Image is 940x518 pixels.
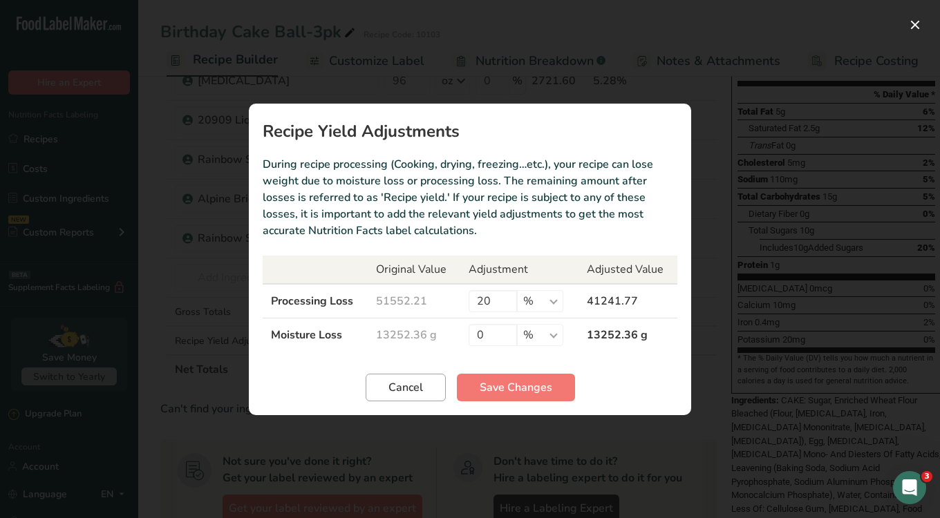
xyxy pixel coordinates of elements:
iframe: Intercom live chat [893,471,926,504]
span: Save Changes [480,379,552,396]
td: Moisture Loss [263,318,368,352]
th: Original Value [368,256,460,284]
button: Cancel [366,374,446,401]
h1: Recipe Yield Adjustments [263,123,677,140]
td: 41241.77 [579,284,677,318]
td: 13252.36 g [368,318,460,352]
td: 51552.21 [368,284,460,318]
th: Adjusted Value [579,256,677,284]
th: Adjustment [460,256,579,284]
p: During recipe processing (Cooking, drying, freezing…etc.), your recipe can lose weight due to moi... [263,156,677,239]
button: Save Changes [457,374,575,401]
span: Cancel [388,379,423,396]
td: 13252.36 g [579,318,677,352]
span: 3 [921,471,932,482]
td: Processing Loss [263,284,368,318]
